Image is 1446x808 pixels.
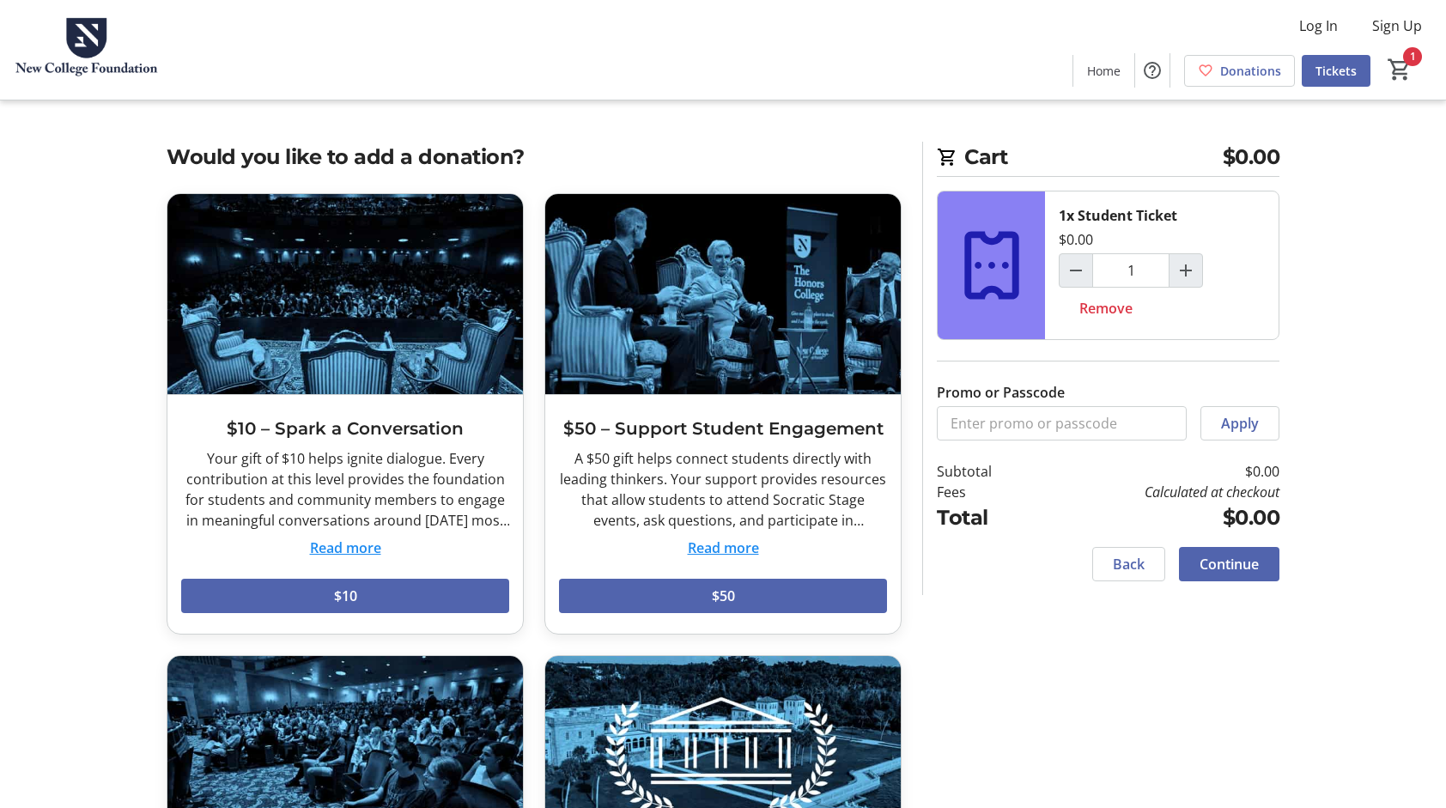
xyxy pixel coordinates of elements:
button: $50 [559,579,887,613]
img: $10 – Spark a Conversation [167,194,523,394]
button: Decrement by one [1060,254,1092,287]
img: New College Foundation's Logo [10,7,163,93]
button: Log In [1285,12,1352,39]
label: Promo or Passcode [937,382,1065,403]
div: A $50 gift helps connect students directly with leading thinkers. Your support provides resources... [559,448,887,531]
button: Sign Up [1358,12,1436,39]
a: Tickets [1302,55,1370,87]
span: Tickets [1315,62,1357,80]
td: Subtotal [937,461,1036,482]
button: $10 [181,579,509,613]
div: $0.00 [1059,229,1093,250]
button: Continue [1179,547,1279,581]
button: Help [1135,53,1170,88]
span: $10 [334,586,357,606]
span: Apply [1221,413,1259,434]
h3: $50 – Support Student Engagement [559,416,887,441]
span: Log In [1299,15,1338,36]
h2: Cart [937,142,1279,177]
h3: $10 – Spark a Conversation [181,416,509,441]
div: 1x Student Ticket [1059,205,1177,226]
a: Home [1073,55,1134,87]
a: Donations [1184,55,1295,87]
button: Back [1092,547,1165,581]
td: $0.00 [1036,502,1279,533]
td: Total [937,502,1036,533]
span: Sign Up [1372,15,1422,36]
span: $50 [712,586,735,606]
img: $50 – Support Student Engagement [545,194,901,394]
h2: Would you like to add a donation? [167,142,902,173]
td: $0.00 [1036,461,1279,482]
button: Apply [1200,406,1279,440]
span: Continue [1200,554,1259,574]
div: Your gift of $10 helps ignite dialogue. Every contribution at this level provides the foundation ... [181,448,509,531]
span: $0.00 [1223,142,1280,173]
td: Calculated at checkout [1036,482,1279,502]
button: Remove [1059,291,1153,325]
button: Read more [310,538,381,558]
span: Back [1113,554,1145,574]
td: Fees [937,482,1036,502]
span: Donations [1220,62,1281,80]
button: Cart [1384,54,1415,85]
span: Remove [1079,298,1133,319]
input: Student Ticket Quantity [1092,253,1170,288]
button: Increment by one [1170,254,1202,287]
button: Read more [688,538,759,558]
input: Enter promo or passcode [937,406,1187,440]
span: Home [1087,62,1121,80]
